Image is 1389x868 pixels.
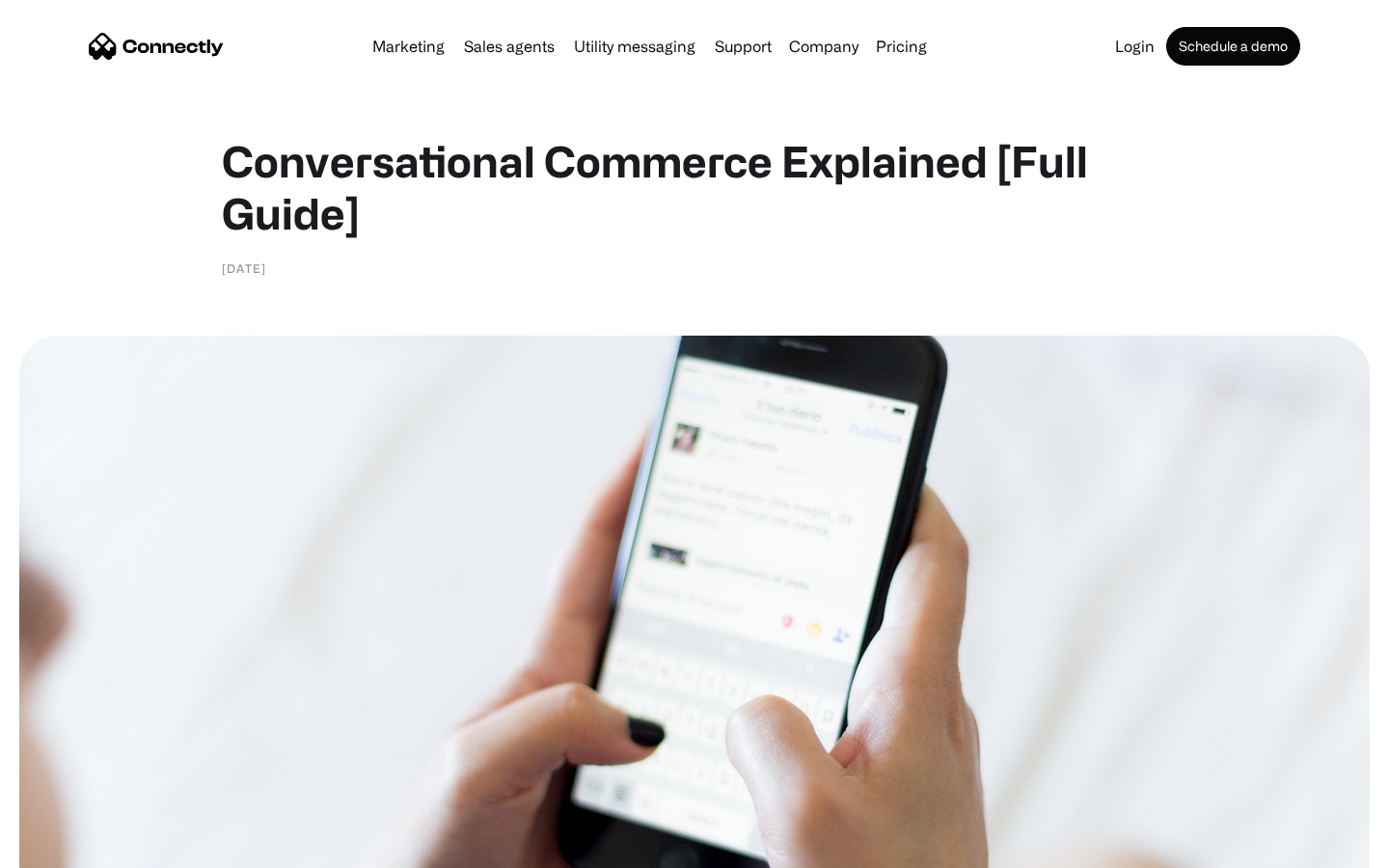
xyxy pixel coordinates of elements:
a: Sales agents [456,39,562,54]
a: Support [707,39,779,54]
h1: Conversational Commerce Explained [Full Guide] [222,135,1167,239]
a: Marketing [365,39,452,54]
a: Schedule a demo [1166,27,1300,66]
a: Pricing [868,39,935,54]
div: [DATE] [222,258,266,278]
div: Company [789,33,858,60]
aside: Language selected: English [19,834,116,861]
ul: Language list [39,834,116,861]
a: Login [1107,39,1162,54]
a: Utility messaging [566,39,703,54]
